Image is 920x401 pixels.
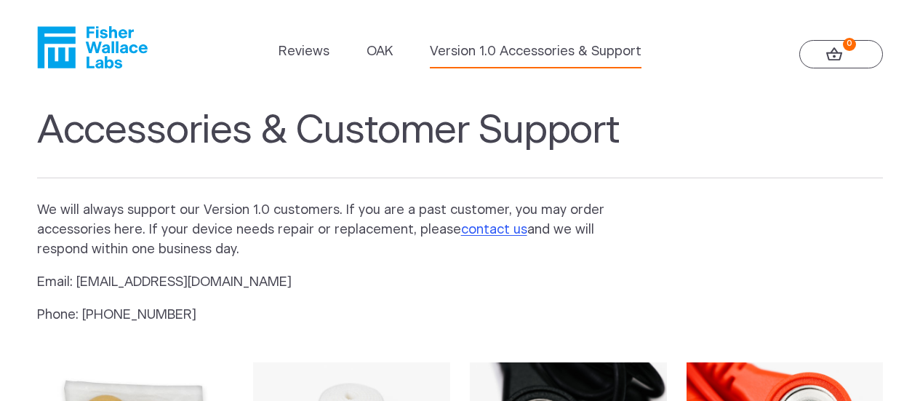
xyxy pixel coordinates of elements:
p: Email: [EMAIL_ADDRESS][DOMAIN_NAME] [37,273,631,293]
h1: Accessories & Customer Support [37,108,884,178]
a: Reviews [279,42,329,62]
p: We will always support our Version 1.0 customers. If you are a past customer, you may order acces... [37,201,631,260]
a: Fisher Wallace [37,26,148,68]
strong: 0 [843,38,856,51]
a: OAK [367,42,393,62]
a: 0 [799,40,883,68]
a: Version 1.0 Accessories & Support [430,42,641,62]
p: Phone: [PHONE_NUMBER] [37,306,631,325]
a: contact us [461,223,527,237]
